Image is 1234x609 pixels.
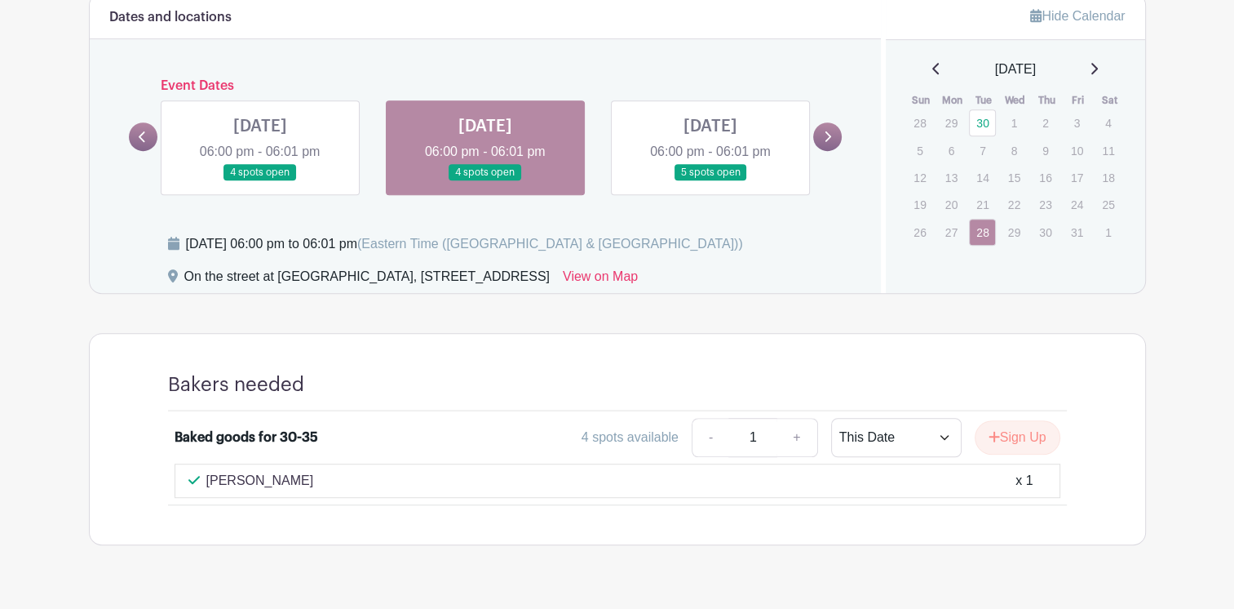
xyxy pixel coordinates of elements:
[969,165,996,190] p: 14
[906,192,933,217] p: 19
[1064,192,1090,217] p: 24
[937,92,969,109] th: Mon
[968,92,1000,109] th: Tue
[186,234,743,254] div: [DATE] 06:00 pm to 06:01 pm
[1064,220,1090,245] p: 31
[969,219,996,246] a: 28
[969,109,996,136] a: 30
[1063,92,1095,109] th: Fri
[1001,192,1028,217] p: 22
[1015,471,1033,491] div: x 1
[563,267,638,293] a: View on Map
[1095,192,1121,217] p: 25
[1095,138,1121,163] p: 11
[692,418,729,457] a: -
[1001,138,1028,163] p: 8
[1001,220,1028,245] p: 29
[969,192,996,217] p: 21
[206,471,314,491] p: [PERSON_NAME]
[906,110,933,136] p: 28
[938,165,965,190] p: 13
[906,165,933,190] p: 12
[906,138,933,163] p: 5
[938,192,965,217] p: 20
[168,373,304,397] h4: Bakers needed
[938,138,965,163] p: 6
[938,110,965,136] p: 29
[1032,192,1059,217] p: 23
[1001,110,1028,136] p: 1
[995,60,1036,79] span: [DATE]
[184,267,550,293] div: On the street at [GEOGRAPHIC_DATA], [STREET_ADDRESS]
[109,10,232,25] h6: Dates and locations
[1032,138,1059,163] p: 9
[1094,92,1126,109] th: Sat
[1095,110,1121,136] p: 4
[175,428,318,447] div: Baked goods for 30-35
[1095,165,1121,190] p: 18
[1064,165,1090,190] p: 17
[1030,9,1125,23] a: Hide Calendar
[1032,165,1059,190] p: 16
[1032,110,1059,136] p: 2
[1095,220,1121,245] p: 1
[905,92,937,109] th: Sun
[157,78,814,94] h6: Event Dates
[1064,138,1090,163] p: 10
[906,220,933,245] p: 26
[975,420,1060,455] button: Sign Up
[1032,220,1059,245] p: 30
[938,220,965,245] p: 27
[776,418,817,457] a: +
[1064,110,1090,136] p: 3
[969,138,996,163] p: 7
[582,428,679,447] div: 4 spots available
[1000,92,1032,109] th: Wed
[1031,92,1063,109] th: Thu
[357,237,743,251] span: (Eastern Time ([GEOGRAPHIC_DATA] & [GEOGRAPHIC_DATA]))
[1001,165,1028,190] p: 15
